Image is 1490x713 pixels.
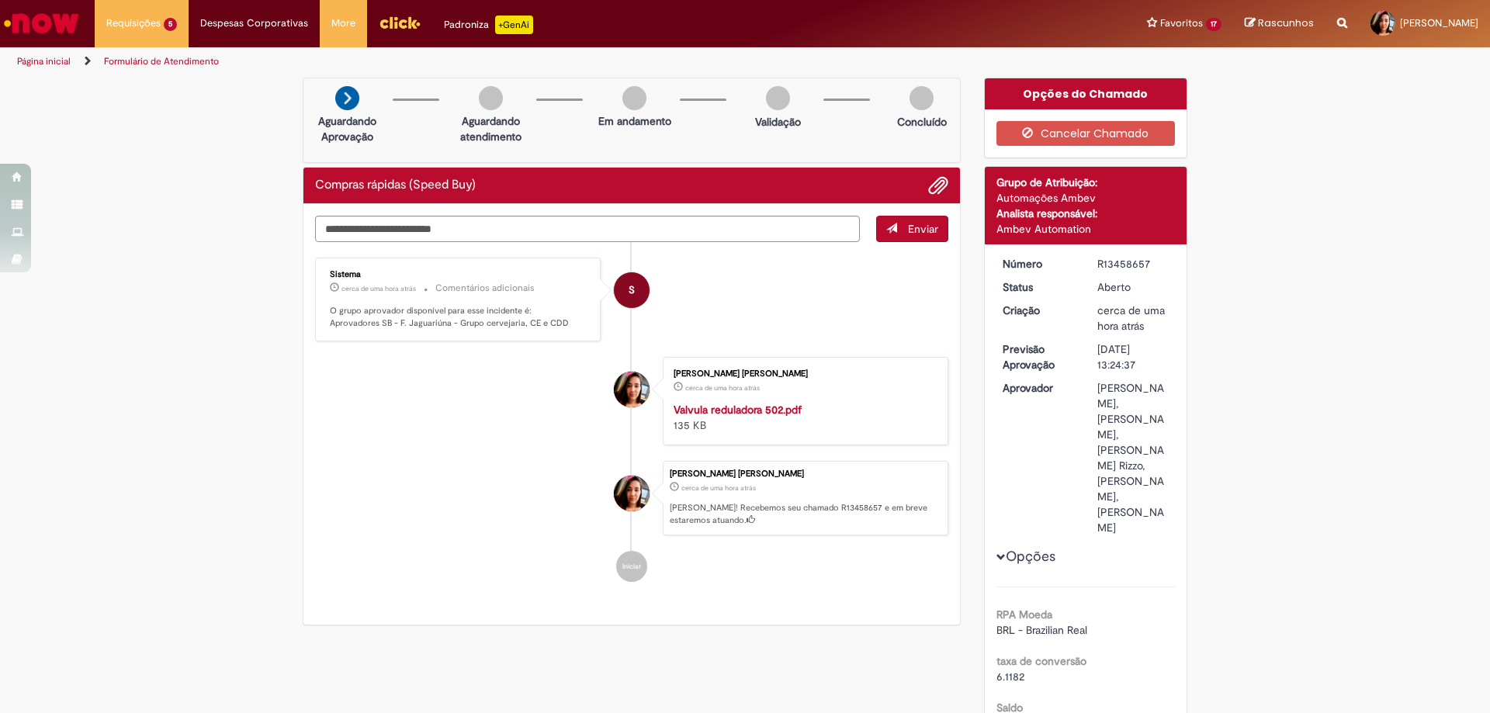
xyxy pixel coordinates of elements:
span: cerca de uma hora atrás [685,383,760,393]
img: img-circle-grey.png [622,86,646,110]
button: Cancelar Chamado [996,121,1176,146]
div: System [614,272,650,308]
img: img-circle-grey.png [766,86,790,110]
span: 17 [1206,18,1221,31]
small: Comentários adicionais [435,282,535,295]
span: cerca de uma hora atrás [1097,303,1165,333]
div: 28/08/2025 15:24:37 [1097,303,1169,334]
a: Valvula reduladora 502.pdf [674,403,802,417]
div: Gisele de Lima Ricci Aureliano [614,372,650,407]
p: Aguardando atendimento [453,113,528,144]
span: More [331,16,355,31]
div: [DATE] 13:24:37 [1097,341,1169,372]
p: Concluído [897,114,947,130]
time: 28/08/2025 15:24:46 [341,284,416,293]
p: Validação [755,114,801,130]
span: 5 [164,18,177,31]
dt: Aprovador [991,380,1086,396]
span: Requisições [106,16,161,31]
button: Enviar [876,216,948,242]
dt: Status [991,279,1086,295]
span: cerca de uma hora atrás [681,483,756,493]
p: Aguardando Aprovação [310,113,385,144]
span: [PERSON_NAME] [1400,16,1478,29]
p: Em andamento [598,113,671,129]
span: Rascunhos [1258,16,1314,30]
div: Sistema [330,270,588,279]
time: 28/08/2025 15:20:45 [685,383,760,393]
h2: Compras rápidas (Speed Buy) Histórico de tíquete [315,178,476,192]
div: 135 KB [674,402,932,433]
dt: Número [991,256,1086,272]
textarea: Digite sua mensagem aqui... [315,216,860,242]
div: Padroniza [444,16,533,34]
span: Enviar [908,222,938,236]
span: cerca de uma hora atrás [341,284,416,293]
span: Favoritos [1160,16,1203,31]
li: Gisele de Lima Ricci Aureliano [315,461,948,535]
dt: Previsão Aprovação [991,341,1086,372]
b: taxa de conversão [996,654,1086,668]
div: [PERSON_NAME] [PERSON_NAME] [670,469,940,479]
span: BRL - Brazilian Real [996,623,1087,637]
div: [PERSON_NAME], [PERSON_NAME], [PERSON_NAME] Rizzo, [PERSON_NAME], [PERSON_NAME] [1097,380,1169,535]
img: img-circle-grey.png [910,86,934,110]
div: Opções do Chamado [985,78,1187,109]
span: Despesas Corporativas [200,16,308,31]
span: 6.1182 [996,670,1024,684]
div: Aberto [1097,279,1169,295]
div: Grupo de Atribuição: [996,175,1176,190]
time: 28/08/2025 15:24:37 [681,483,756,493]
a: Página inicial [17,55,71,67]
img: ServiceNow [2,8,81,39]
div: Automações Ambev [996,190,1176,206]
p: O grupo aprovador disponível para esse incidente é: Aprovadores SB - F. Jaguariúna - Grupo cervej... [330,305,588,329]
ul: Trilhas de página [12,47,982,76]
p: +GenAi [495,16,533,34]
p: [PERSON_NAME]! Recebemos seu chamado R13458657 e em breve estaremos atuando. [670,502,940,526]
img: click_logo_yellow_360x200.png [379,11,421,34]
div: Analista responsável: [996,206,1176,221]
ul: Histórico de tíquete [315,242,948,597]
b: RPA Moeda [996,607,1052,621]
a: Rascunhos [1245,16,1314,31]
div: [PERSON_NAME] [PERSON_NAME] [674,369,932,379]
button: Adicionar anexos [928,175,948,196]
a: Formulário de Atendimento [104,55,219,67]
div: Ambev Automation [996,221,1176,237]
div: R13458657 [1097,256,1169,272]
img: img-circle-grey.png [479,86,503,110]
dt: Criação [991,303,1086,318]
span: S [629,272,635,309]
div: Gisele de Lima Ricci Aureliano [614,476,650,511]
img: arrow-next.png [335,86,359,110]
